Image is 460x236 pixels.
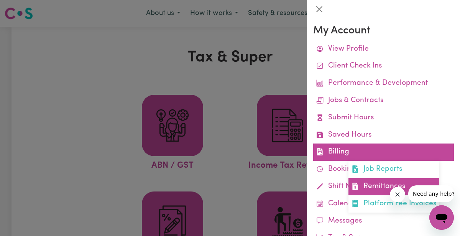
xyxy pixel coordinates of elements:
a: Shift Notes [313,178,454,195]
a: Platform Fee Invoices [348,195,439,213]
a: Submit Hours [313,109,454,127]
iframe: Mensaje de la compañía [408,185,454,202]
a: Saved Hours [313,127,454,144]
span: Need any help? [5,5,46,12]
a: Client Check Ins [313,58,454,75]
iframe: Cerrar mensaje [390,187,405,202]
a: Job Reports [348,161,439,178]
a: Performance & Development [313,75,454,92]
a: BillingJob ReportsRemittancesPlatform Fee Invoices [313,144,454,161]
button: Close [313,3,325,15]
a: View Profile [313,41,454,58]
a: Messages [313,213,454,230]
a: Calendar [313,195,454,213]
h3: My Account [313,25,454,38]
iframe: Botón para iniciar la ventana de mensajería [429,205,454,230]
a: Remittances [348,178,439,195]
a: Bookings [313,161,454,178]
a: Jobs & Contracts [313,92,454,109]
